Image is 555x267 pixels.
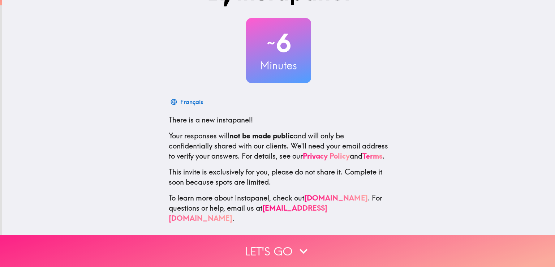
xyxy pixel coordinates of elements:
p: This invite is exclusively for you, please do not share it. Complete it soon because spots are li... [169,167,388,187]
a: Privacy Policy [303,151,350,160]
span: There is a new instapanel! [169,115,253,124]
a: [EMAIL_ADDRESS][DOMAIN_NAME] [169,203,327,223]
div: Français [180,97,203,107]
h3: Minutes [246,58,311,73]
a: [DOMAIN_NAME] [304,193,368,202]
a: Terms [362,151,383,160]
button: Français [169,95,206,109]
h2: 6 [246,28,311,58]
span: ~ [266,32,276,54]
b: not be made public [229,131,293,140]
p: To learn more about Instapanel, check out . For questions or help, email us at . [169,193,388,223]
p: Your responses will and will only be confidentially shared with our clients. We'll need your emai... [169,131,388,161]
